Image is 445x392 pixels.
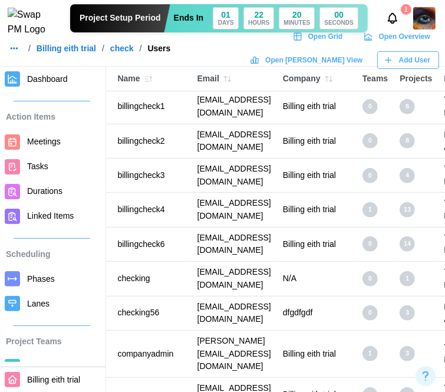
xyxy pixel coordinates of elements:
div: 01 [221,11,230,19]
div: 22 [255,11,264,19]
a: Open Overview [357,28,439,45]
td: [EMAIL_ADDRESS][DOMAIN_NAME] [192,296,277,330]
div: Name [117,71,185,87]
div: DAYS [218,20,234,26]
div: HOURS [248,20,269,26]
div: Ends In [174,12,204,25]
div: Teams [362,73,388,85]
span: Open Overview [379,28,430,45]
div: Users [148,44,171,52]
td: [EMAIL_ADDRESS][DOMAIN_NAME] [192,262,277,296]
div: 1 [401,4,411,15]
div: 0 [362,168,378,183]
td: Billing eith trial [277,227,357,261]
div: / [28,44,31,52]
div: billingcheck1 [117,100,164,113]
div: 3 [400,305,415,321]
a: Open Grid [286,28,351,45]
span: Open Grid [308,28,343,45]
div: Projects [400,73,432,85]
span: Open [PERSON_NAME] View [265,52,362,68]
td: dfgdfgdf [277,296,357,330]
span: Lanes [27,299,50,308]
div: / [102,44,104,52]
div: 1 [362,202,378,218]
div: 00 [334,11,344,19]
span: Durations [27,186,62,196]
button: Add User [377,51,439,69]
td: Billing eith trial [277,90,357,124]
td: Billing eith trial [277,159,357,193]
div: 4 [400,168,415,183]
div: billingcheck4 [117,203,164,216]
img: Swap PM Logo [8,8,55,37]
span: Billing eith trial [27,375,80,384]
div: checking56 [117,307,159,319]
div: 1 [400,271,415,286]
div: SECONDS [324,20,353,26]
button: Notifications [383,8,403,28]
div: 0 [362,271,378,286]
td: [EMAIL_ADDRESS][DOMAIN_NAME] [192,124,277,158]
div: MINUTES [284,20,310,26]
span: Phases [27,274,55,284]
div: billingcheck3 [117,169,164,182]
td: Billing eith trial [277,124,357,158]
div: 0 [362,133,378,149]
span: Tasks [27,162,48,171]
td: [EMAIL_ADDRESS][DOMAIN_NAME] [192,193,277,227]
td: [EMAIL_ADDRESS][DOMAIN_NAME] [192,227,277,261]
div: billingcheck6 [117,238,164,251]
span: Meetings [27,137,61,146]
td: [EMAIL_ADDRESS][DOMAIN_NAME] [192,90,277,124]
div: 1 [362,346,378,361]
div: 20 [292,11,302,19]
a: Billing eith trial [37,44,96,52]
div: billingcheck2 [117,135,164,148]
img: 2Q== [413,7,436,29]
td: [EMAIL_ADDRESS][DOMAIN_NAME] [192,159,277,193]
div: companyadmin [117,348,173,361]
td: Billing eith trial [277,193,357,227]
td: N/A [277,262,357,296]
td: [PERSON_NAME][EMAIL_ADDRESS][DOMAIN_NAME] [192,330,277,377]
div: 0 [362,99,378,114]
div: 14 [400,236,415,252]
div: / [140,44,142,52]
span: Linked Items [27,211,74,220]
a: Zulqarnain Khalil [413,7,436,29]
div: 0 [362,305,378,321]
a: Open [PERSON_NAME] View [244,51,371,69]
div: Company [283,71,351,87]
div: Project Setup Period [70,4,170,32]
div: 13 [400,202,415,218]
span: Add User [399,52,430,68]
div: Email [197,71,271,87]
div: checking [117,272,150,285]
div: 0 [362,236,378,252]
a: check [110,44,134,52]
td: Billing eith trial [277,330,357,377]
span: Dashboard [27,74,68,84]
div: 6 [400,99,415,114]
div: 8 [400,133,415,149]
div: 3 [400,346,415,361]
